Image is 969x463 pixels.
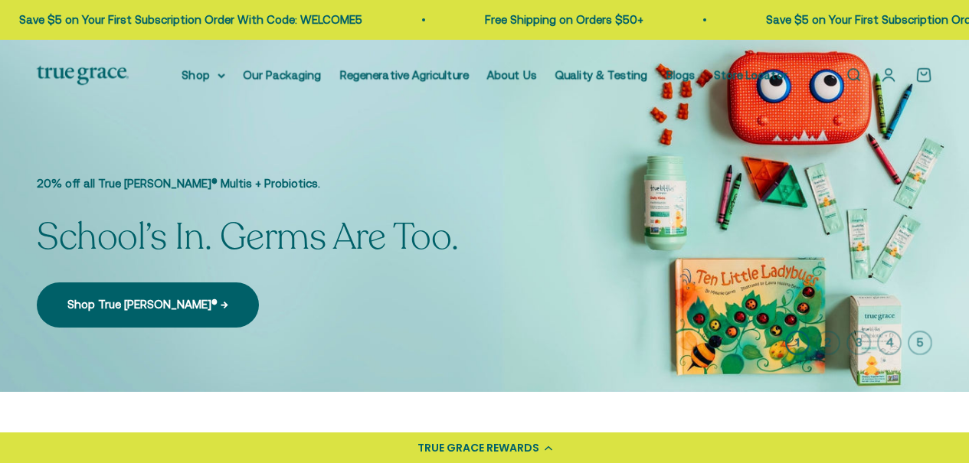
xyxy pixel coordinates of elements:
[908,331,932,355] button: 5
[877,331,902,355] button: 4
[37,212,458,262] split-lines: School’s In. Germs Are Too.
[487,68,537,81] a: About Us
[555,68,648,81] a: Quality & Testing
[417,440,539,456] div: TRUE GRACE REWARDS
[244,68,322,81] a: Our Packaging
[340,68,469,81] a: Regenerative Agriculture
[182,66,225,84] summary: Shop
[37,282,259,327] a: Shop True [PERSON_NAME]® →
[483,13,641,26] a: Free Shipping on Orders $50+
[816,331,840,355] button: 2
[714,68,787,81] a: Store Locator
[17,11,360,29] p: Save $5 on Your First Subscription Order With Code: WELCOME5
[37,174,458,193] p: 20% off all True [PERSON_NAME]® Multis + Probiotics.
[785,331,810,355] button: 1
[846,331,871,355] button: 3
[666,68,696,81] a: Blogs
